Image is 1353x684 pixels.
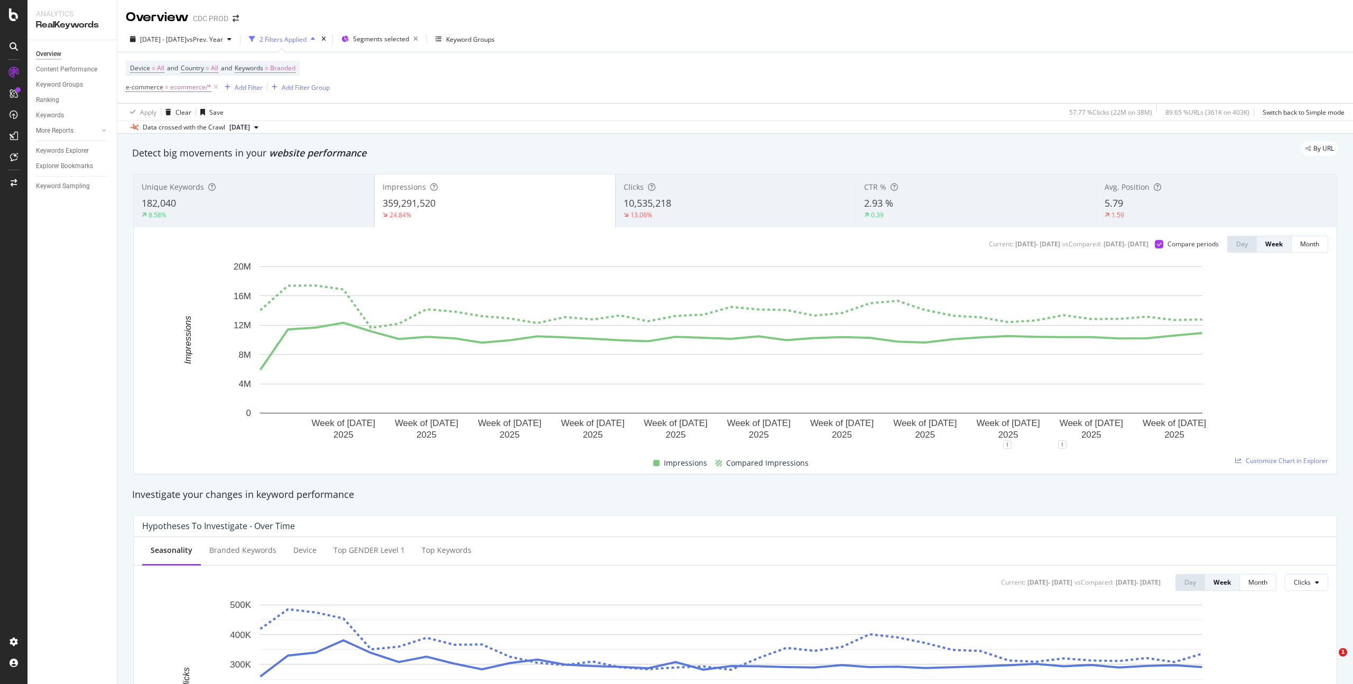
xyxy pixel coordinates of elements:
[1111,210,1124,219] div: 1.59
[561,418,624,428] text: Week of [DATE]
[1104,239,1148,248] div: [DATE] - [DATE]
[864,182,886,192] span: CTR %
[36,161,93,172] div: Explorer Bookmarks
[319,34,328,44] div: times
[36,95,109,106] a: Ranking
[238,379,251,389] text: 4M
[915,430,935,440] text: 2025
[126,104,156,121] button: Apply
[383,182,426,192] span: Impressions
[1285,574,1328,591] button: Clicks
[167,63,178,72] span: and
[260,35,307,44] div: 2 Filters Applied
[1015,239,1060,248] div: [DATE] - [DATE]
[36,125,99,136] a: More Reports
[1246,456,1328,465] span: Customize Chart in Explorer
[333,545,405,556] div: Top GENDER Level 1
[1165,108,1249,117] div: 89.65 % URLs ( 361K on 403K )
[989,239,1013,248] div: Current:
[1164,430,1184,440] text: 2025
[211,61,218,76] span: All
[422,545,471,556] div: Top Keywords
[181,63,204,72] span: Country
[157,61,164,76] span: All
[1105,197,1123,209] span: 5.79
[36,64,97,75] div: Content Performance
[1257,236,1292,253] button: Week
[165,82,169,91] span: =
[976,418,1040,428] text: Week of [DATE]
[624,182,644,192] span: Clicks
[187,35,223,44] span: vs Prev. Year
[36,181,109,192] a: Keyword Sampling
[36,181,90,192] div: Keyword Sampling
[126,31,236,48] button: [DATE] - [DATE]vsPrev. Year
[230,630,251,640] text: 400K
[810,418,874,428] text: Week of [DATE]
[1175,574,1205,591] button: Day
[333,430,354,440] text: 2025
[726,457,809,469] span: Compared Impressions
[36,145,89,156] div: Keywords Explorer
[1143,418,1206,428] text: Week of [DATE]
[998,430,1018,440] text: 2025
[1258,104,1345,121] button: Switch back to Simple mode
[270,61,295,76] span: Branded
[312,418,375,428] text: Week of [DATE]
[749,430,769,440] text: 2025
[132,488,1338,502] div: Investigate your changes in keyword performance
[170,80,211,95] span: ecommerce/*
[416,430,437,440] text: 2025
[142,182,204,192] span: Unique Keywords
[221,63,232,72] span: and
[1313,145,1334,152] span: By URL
[644,418,707,428] text: Week of [DATE]
[36,145,109,156] a: Keywords Explorer
[196,104,224,121] button: Save
[666,430,686,440] text: 2025
[234,262,251,272] text: 20M
[36,110,109,121] a: Keywords
[893,418,957,428] text: Week of [DATE]
[225,121,263,134] button: [DATE]
[142,197,176,209] span: 182,040
[353,34,409,43] span: Segments selected
[727,418,791,428] text: Week of [DATE]
[143,123,225,132] div: Data crossed with the Crawl
[36,49,61,60] div: Overview
[1213,578,1231,587] div: Week
[130,63,150,72] span: Device
[235,83,263,92] div: Add Filter
[1300,239,1319,248] div: Month
[1235,456,1328,465] a: Customize Chart in Explorer
[36,95,59,106] div: Ranking
[36,79,83,90] div: Keyword Groups
[206,63,209,72] span: =
[383,197,435,209] span: 359,291,520
[246,408,251,418] text: 0
[230,600,251,610] text: 500K
[631,210,652,219] div: 13.06%
[238,350,251,360] text: 8M
[36,49,109,60] a: Overview
[193,13,228,24] div: CDC PROD
[1003,440,1012,449] div: 1
[395,418,458,428] text: Week of [DATE]
[1081,430,1101,440] text: 2025
[446,35,495,44] div: Keyword Groups
[871,210,884,219] div: 0.39
[175,108,191,117] div: Clear
[142,261,1320,445] svg: A chart.
[126,8,189,26] div: Overview
[142,521,295,531] div: Hypotheses to Investigate - Over Time
[36,79,109,90] a: Keyword Groups
[36,125,73,136] div: More Reports
[1236,239,1248,248] div: Day
[36,64,109,75] a: Content Performance
[209,545,276,556] div: Branded Keywords
[1074,578,1114,587] div: vs Compared :
[664,457,707,469] span: Impressions
[149,210,166,219] div: 8.58%
[235,63,263,72] span: Keywords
